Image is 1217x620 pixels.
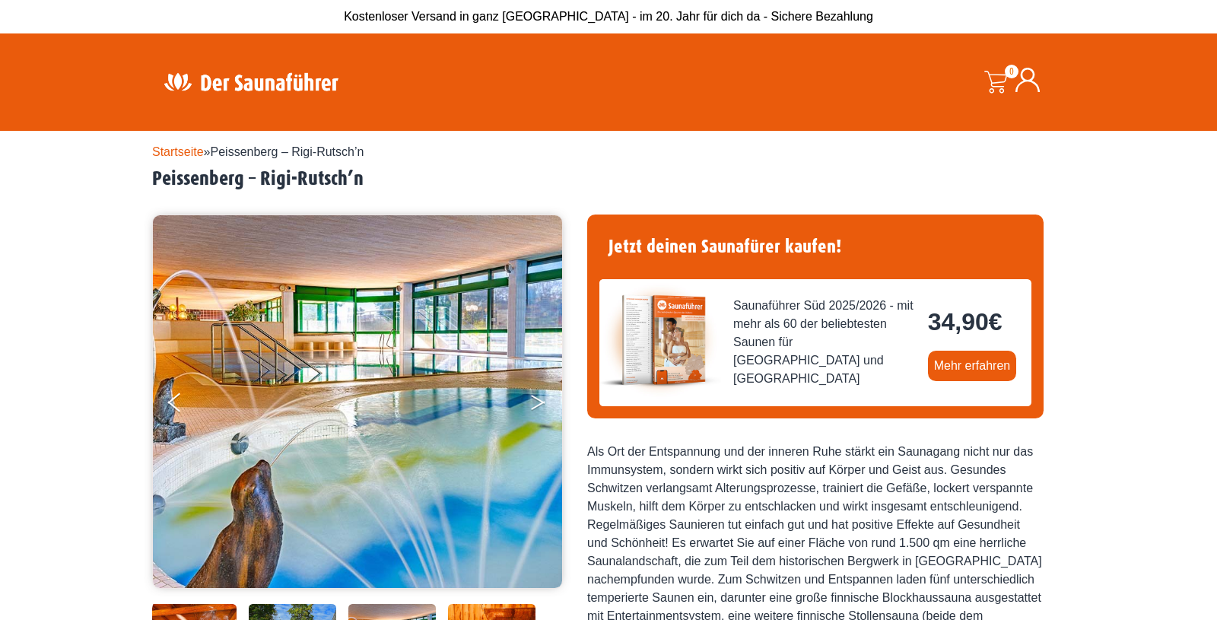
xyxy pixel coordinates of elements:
[989,308,1003,335] span: €
[152,167,1065,191] h2: Peissenberg – Rigi-Rutsch’n
[733,297,916,388] span: Saunaführer Süd 2025/2026 - mit mehr als 60 der beliebtesten Saunen für [GEOGRAPHIC_DATA] und [GE...
[928,308,1003,335] bdi: 34,90
[928,351,1017,381] a: Mehr erfahren
[599,227,1031,267] h4: Jetzt deinen Saunafürer kaufen!
[168,386,206,424] button: Previous
[1005,65,1018,78] span: 0
[152,145,204,158] a: Startseite
[211,145,364,158] span: Peissenberg – Rigi-Rutsch’n
[344,10,873,23] span: Kostenloser Versand in ganz [GEOGRAPHIC_DATA] - im 20. Jahr für dich da - Sichere Bezahlung
[152,145,364,158] span: »
[599,279,721,401] img: der-saunafuehrer-2025-sued.jpg
[529,386,567,424] button: Next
